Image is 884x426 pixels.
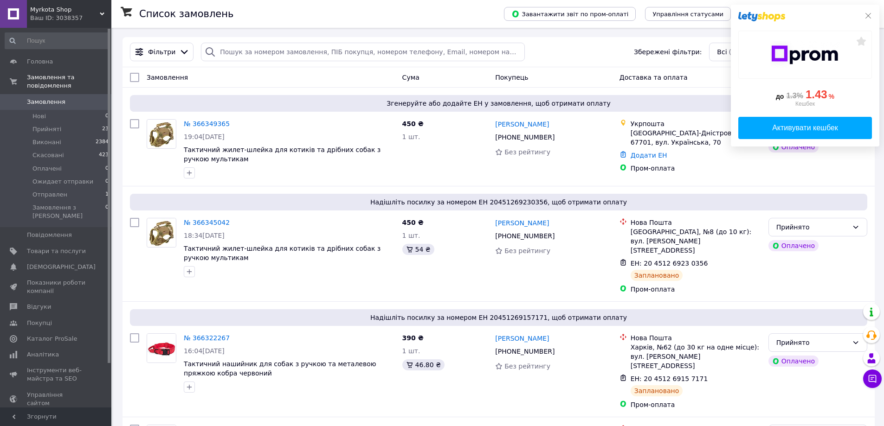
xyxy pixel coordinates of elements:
[631,333,761,343] div: Нова Пошта
[184,120,230,127] a: № 366349365
[402,232,420,239] span: 1 шт.
[96,138,109,146] span: 2384
[184,146,381,163] a: Тактичний жилет-шлейка для котиків та дрібних собак з ручкою мультикам
[27,279,86,295] span: Показники роботи компанії
[32,138,61,146] span: Виконані
[768,356,819,367] div: Оплачено
[776,337,848,348] div: Прийнято
[504,148,550,156] span: Без рейтингу
[102,125,109,134] span: 23
[776,222,848,232] div: Прийнято
[32,178,93,186] span: Ожидает отправки
[27,231,72,239] span: Повідомлення
[27,319,52,327] span: Покупці
[768,240,819,251] div: Оплачено
[402,133,420,140] span: 1 шт.
[105,178,109,186] span: 0
[184,245,381,261] a: Тактичний жилет-шлейка для котиків та дрібних собак з ручкою мультикам
[184,347,225,355] span: 16:04[DATE]
[495,218,549,228] a: [PERSON_NAME]
[631,260,708,267] span: ЕН: 20 4512 6923 0356
[32,203,105,220] span: Замовлення з [PERSON_NAME]
[402,120,424,127] span: 450 ₴
[27,98,65,106] span: Замовлення
[184,360,376,377] a: Тактичний нашийник для собак з ручкою та металевою пряжкою кобра червоний
[30,14,111,22] div: Ваш ID: 3038357
[511,10,628,18] span: Завантажити звіт по пром-оплаті
[631,152,667,159] a: Додати ЕН
[134,197,864,207] span: Надішліть посилку за номером ЕН 20451269230356, щоб отримати оплату
[201,43,524,61] input: Пошук за номером замовлення, ПІБ покупця, номером телефону, Email, номером накладної
[495,74,528,81] span: Покупець
[184,232,225,239] span: 18:34[DATE]
[504,362,550,370] span: Без рейтингу
[27,391,86,407] span: Управління сайтом
[619,74,688,81] span: Доставка та оплата
[27,73,111,90] span: Замовлення та повідомлення
[27,247,86,255] span: Товари та послуги
[147,218,176,248] a: Фото товару
[402,219,424,226] span: 450 ₴
[631,285,761,294] div: Пром-оплата
[631,375,708,382] span: ЕН: 20 4512 6915 7171
[631,385,683,396] div: Заплановано
[99,151,109,159] span: 423
[27,350,59,359] span: Аналітика
[184,334,230,342] a: № 366322267
[631,270,683,281] div: Заплановано
[184,219,230,226] a: № 366345042
[645,7,731,21] button: Управління статусами
[402,347,420,355] span: 1 шт.
[504,7,636,21] button: Завантажити звіт по пром-оплаті
[105,165,109,173] span: 0
[147,334,176,362] img: Фото товару
[652,11,723,18] span: Управління статусами
[32,125,61,134] span: Прийняті
[148,120,175,148] img: Фото товару
[148,47,175,57] span: Фільтри
[631,343,761,370] div: Харків, №62 (до 30 кг на одне місце): вул. [PERSON_NAME][STREET_ADDRESS]
[729,48,751,56] span: (2831)
[32,191,67,199] span: Отправлен
[134,99,864,108] span: Згенеруйте або додайте ЕН у замовлення, щоб отримати оплату
[768,141,819,153] div: Оплачено
[504,247,550,254] span: Без рейтингу
[634,47,702,57] span: Збережені фільтри:
[27,303,51,311] span: Відгуки
[184,133,225,140] span: 19:04[DATE]
[402,244,434,255] div: 54 ₴
[402,334,424,342] span: 390 ₴
[631,227,761,255] div: [GEOGRAPHIC_DATA], №8 (до 10 кг): вул. [PERSON_NAME][STREET_ADDRESS]
[27,335,77,343] span: Каталог ProSale
[631,218,761,227] div: Нова Пошта
[495,348,555,355] span: [PHONE_NUMBER]
[147,74,188,81] span: Замовлення
[402,74,419,81] span: Cума
[495,120,549,129] a: [PERSON_NAME]
[495,232,555,240] span: [PHONE_NUMBER]
[134,313,864,322] span: Надішліть посилку за номером ЕН 20451269157171, щоб отримати оплату
[631,128,761,147] div: [GEOGRAPHIC_DATA]-Дністровський, 67701, вул. Українська, 70
[139,8,233,19] h1: Список замовлень
[32,151,64,159] span: Скасовані
[27,263,96,271] span: [DEMOGRAPHIC_DATA]
[147,119,176,149] a: Фото товару
[495,334,549,343] a: [PERSON_NAME]
[30,6,100,14] span: Myrkota Shop
[27,57,53,66] span: Головна
[631,400,761,409] div: Пром-оплата
[105,112,109,121] span: 0
[402,359,445,370] div: 46.80 ₴
[27,366,86,383] span: Інструменти веб-майстра та SEO
[105,203,109,220] span: 0
[105,191,109,199] span: 1
[863,369,882,388] button: Чат з покупцем
[717,47,727,57] span: Всі
[631,164,761,173] div: Пром-оплата
[32,165,62,173] span: Оплачені
[631,119,761,128] div: Укрпошта
[5,32,110,49] input: Пошук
